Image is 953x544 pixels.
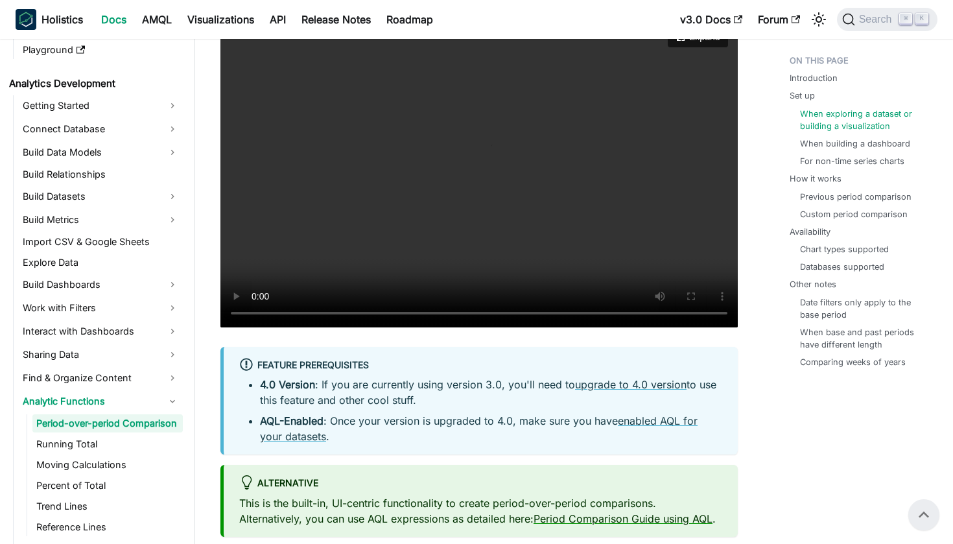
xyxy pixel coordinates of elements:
[19,209,183,230] a: Build Metrics
[32,456,183,474] a: Moving Calculations
[32,497,183,515] a: Trend Lines
[855,14,900,25] span: Search
[800,356,906,368] a: Comparing weeks of years
[672,9,750,30] a: v3.0 Docs
[260,378,315,391] strong: 4.0 Version
[790,278,836,290] a: Other notes
[239,357,722,374] div: Feature Prerequisites
[16,9,36,30] img: Holistics
[790,89,815,102] a: Set up
[800,296,928,321] a: Date filters only apply to the base period
[220,17,738,327] video: Your browser does not support embedding video, but you can .
[908,499,939,530] button: Scroll back to top
[19,254,183,272] a: Explore Data
[260,413,722,444] li: : Once your version is upgraded to 4.0, make sure you have .
[837,8,937,31] button: Search (Command+K)
[19,119,183,139] a: Connect Database
[575,378,687,391] a: upgrade to 4.0 version
[32,477,183,495] a: Percent of Total
[19,391,183,412] a: Analytic Functions
[180,9,262,30] a: Visualizations
[19,41,183,59] a: Playground
[19,344,183,365] a: Sharing Data
[800,243,889,255] a: Chart types supported
[790,226,830,238] a: Availability
[239,475,722,492] div: Alternative
[19,165,183,183] a: Build Relationships
[800,261,884,273] a: Databases supported
[134,9,180,30] a: AMQL
[19,321,183,342] a: Interact with Dashboards
[534,512,712,525] a: Period Comparison Guide using AQL
[800,155,904,167] a: For non-time series charts
[19,368,183,388] a: Find & Organize Content
[808,9,829,30] button: Switch between dark and light mode (currently light mode)
[19,233,183,251] a: Import CSV & Google Sheets
[790,172,841,185] a: How it works
[262,9,294,30] a: API
[19,274,183,295] a: Build Dashboards
[260,414,324,427] strong: AQL-Enabled
[915,13,928,25] kbd: K
[800,137,910,150] a: When building a dashboard
[899,13,912,25] kbd: ⌘
[800,208,908,220] a: Custom period comparison
[19,95,183,116] a: Getting Started
[32,414,183,432] a: Period-over-period Comparison
[379,9,441,30] a: Roadmap
[294,9,379,30] a: Release Notes
[800,108,928,132] a: When exploring a dataset or building a visualization
[32,435,183,453] a: Running Total
[41,12,83,27] b: Holistics
[800,191,912,203] a: Previous period comparison
[32,518,183,536] a: Reference Lines
[260,377,722,408] li: : If you are currently using version 3.0, you'll need to to use this feature and other cool stuff.
[19,298,183,318] a: Work with Filters
[5,75,183,93] a: Analytics Development
[16,9,83,30] a: HolisticsHolistics
[800,326,928,351] a: When base and past periods have different length
[19,186,183,207] a: Build Datasets
[750,9,808,30] a: Forum
[790,72,838,84] a: Introduction
[19,142,183,163] a: Build Data Models
[239,495,722,526] p: This is the built-in, UI-centric functionality to create period-over-period comparisons. Alternat...
[93,9,134,30] a: Docs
